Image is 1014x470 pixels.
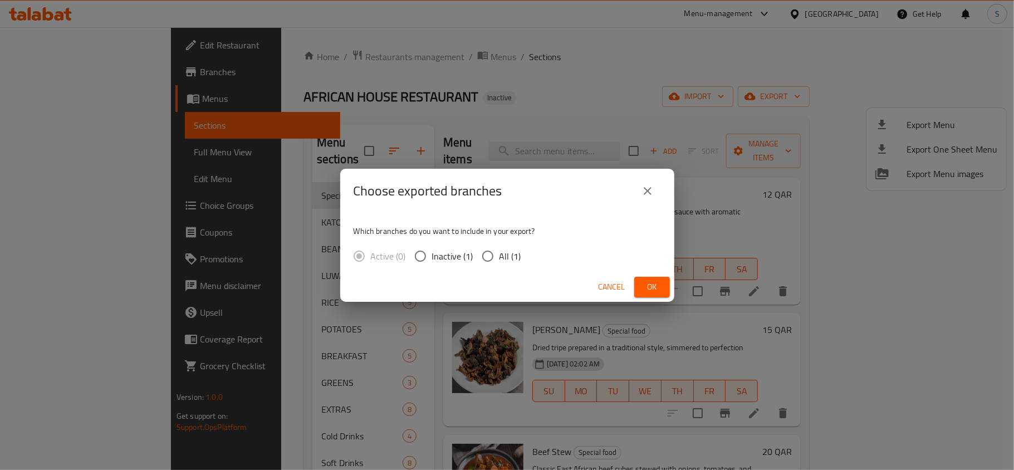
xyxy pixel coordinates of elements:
[599,280,625,294] span: Cancel
[643,280,661,294] span: Ok
[594,277,630,297] button: Cancel
[354,182,502,200] h2: Choose exported branches
[634,277,670,297] button: Ok
[634,178,661,204] button: close
[354,226,661,237] p: Which branches do you want to include in your export?
[499,249,521,263] span: All (1)
[371,249,406,263] span: Active (0)
[432,249,473,263] span: Inactive (1)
